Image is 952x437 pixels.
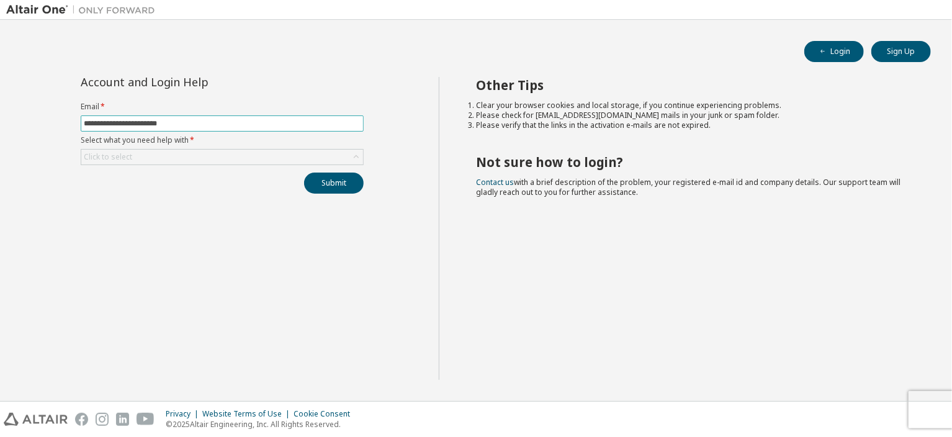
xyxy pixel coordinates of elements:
[81,77,307,87] div: Account and Login Help
[6,4,161,16] img: Altair One
[477,154,909,170] h2: Not sure how to login?
[75,413,88,426] img: facebook.svg
[84,152,132,162] div: Click to select
[81,102,364,112] label: Email
[4,413,68,426] img: altair_logo.svg
[871,41,931,62] button: Sign Up
[477,177,514,187] a: Contact us
[81,135,364,145] label: Select what you need help with
[477,120,909,130] li: Please verify that the links in the activation e-mails are not expired.
[166,419,357,430] p: © 2025 Altair Engineering, Inc. All Rights Reserved.
[477,177,901,197] span: with a brief description of the problem, your registered e-mail id and company details. Our suppo...
[81,150,363,164] div: Click to select
[304,173,364,194] button: Submit
[294,409,357,419] div: Cookie Consent
[477,110,909,120] li: Please check for [EMAIL_ADDRESS][DOMAIN_NAME] mails in your junk or spam folder.
[96,413,109,426] img: instagram.svg
[804,41,864,62] button: Login
[202,409,294,419] div: Website Terms of Use
[116,413,129,426] img: linkedin.svg
[477,77,909,93] h2: Other Tips
[166,409,202,419] div: Privacy
[477,101,909,110] li: Clear your browser cookies and local storage, if you continue experiencing problems.
[137,413,155,426] img: youtube.svg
